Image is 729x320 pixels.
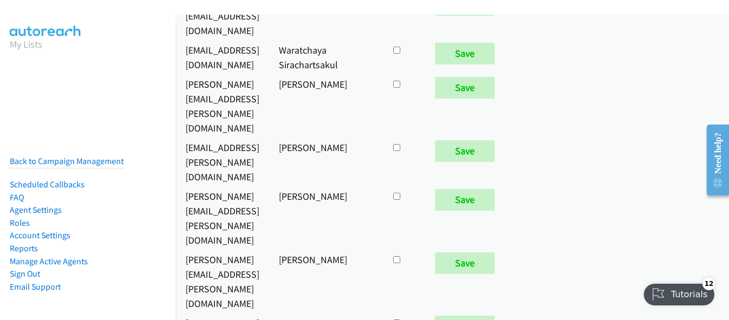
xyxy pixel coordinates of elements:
[176,74,269,138] td: [PERSON_NAME][EMAIL_ADDRESS][PERSON_NAME][DOMAIN_NAME]
[269,138,381,186] td: [PERSON_NAME]
[176,138,269,186] td: [EMAIL_ADDRESS][PERSON_NAME][DOMAIN_NAME]
[637,273,721,312] iframe: Checklist
[269,186,381,250] td: [PERSON_NAME]
[269,74,381,138] td: [PERSON_NAME]
[10,205,62,215] a: Agent Settings
[10,282,61,292] a: Email Support
[10,192,24,203] a: FAQ
[698,117,729,203] iframe: Resource Center
[10,269,40,279] a: Sign Out
[176,40,269,74] td: [EMAIL_ADDRESS][DOMAIN_NAME]
[269,40,381,74] td: Waratchaya Sirachartsakul
[176,250,269,313] td: [PERSON_NAME][EMAIL_ADDRESS][PERSON_NAME][DOMAIN_NAME]
[10,256,88,266] a: Manage Active Agents
[435,189,495,211] input: Save
[269,250,381,313] td: [PERSON_NAME]
[176,186,269,250] td: [PERSON_NAME][EMAIL_ADDRESS][PERSON_NAME][DOMAIN_NAME]
[10,179,85,190] a: Scheduled Callbacks
[10,156,124,166] a: Back to Campaign Management
[10,230,71,240] a: Account Settings
[435,140,495,162] input: Save
[435,43,495,64] input: Save
[435,77,495,99] input: Save
[10,218,30,228] a: Roles
[435,252,495,274] input: Save
[10,38,42,50] a: My Lists
[10,243,38,253] a: Reports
